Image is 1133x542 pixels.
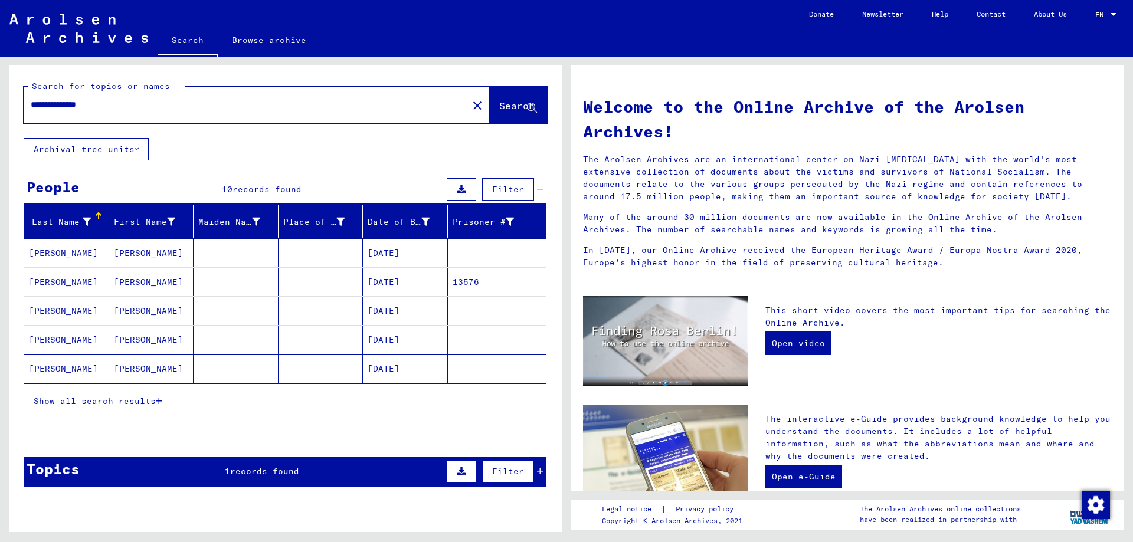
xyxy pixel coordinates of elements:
a: Legal notice [602,503,661,515]
img: Arolsen_neg.svg [9,14,148,43]
mat-header-cell: Last Name [24,205,109,238]
button: Archival tree units [24,138,149,160]
mat-cell: [PERSON_NAME] [24,239,109,267]
span: 1 [225,466,230,477]
mat-header-cell: Prisoner # [448,205,546,238]
span: records found [233,184,302,195]
div: Prisoner # [453,212,532,231]
mat-cell: [PERSON_NAME] [109,239,194,267]
span: Show all search results [34,396,156,406]
mat-icon: close [470,98,484,113]
mat-cell: [DATE] [363,268,448,296]
button: Show all search results [24,390,172,412]
mat-cell: [DATE] [363,297,448,325]
span: 10 [222,184,233,195]
mat-header-cell: Maiden Name [194,205,279,238]
div: Date of Birth [368,216,430,228]
div: Prisoner # [453,216,515,228]
div: Last Name [29,212,109,231]
mat-cell: [PERSON_NAME] [24,354,109,383]
mat-header-cell: Place of Birth [279,205,364,238]
p: The Arolsen Archives online collections [860,504,1021,514]
div: Topics [27,458,80,479]
a: Open video [765,331,831,355]
a: Browse archive [218,26,320,54]
div: People [27,176,80,198]
div: Last Name [29,216,91,228]
mat-cell: [DATE] [363,326,448,354]
p: The interactive e-Guide provides background knowledge to help you understand the documents. It in... [765,413,1112,462]
p: This short video covers the most important tips for searching the Online Archive. [765,304,1112,329]
div: First Name [114,216,176,228]
mat-cell: [PERSON_NAME] [109,297,194,325]
img: Change consent [1082,491,1110,519]
mat-cell: [PERSON_NAME] [109,326,194,354]
mat-label: Search for topics or names [32,81,170,91]
button: Clear [466,93,489,117]
mat-cell: [DATE] [363,239,448,267]
a: Open e-Guide [765,465,842,488]
button: Search [489,87,547,123]
div: Place of Birth [283,216,345,228]
a: Privacy policy [666,503,748,515]
mat-cell: [PERSON_NAME] [109,354,194,383]
mat-cell: [DATE] [363,354,448,383]
p: have been realized in partnership with [860,514,1021,525]
img: video.jpg [583,296,748,386]
div: | [602,503,748,515]
a: Search [158,26,218,57]
mat-cell: [PERSON_NAME] [24,297,109,325]
mat-cell: [PERSON_NAME] [24,326,109,354]
p: Copyright © Arolsen Archives, 2021 [602,515,748,526]
div: Place of Birth [283,212,363,231]
h1: Welcome to the Online Archive of the Arolsen Archives! [583,94,1112,144]
mat-cell: 13576 [448,268,546,296]
p: In [DATE], our Online Archive received the European Heritage Award / Europa Nostra Award 2020, Eu... [583,244,1112,269]
span: EN [1095,11,1108,19]
mat-cell: [PERSON_NAME] [24,268,109,296]
mat-cell: [PERSON_NAME] [109,268,194,296]
span: records found [230,466,299,477]
div: Date of Birth [368,212,447,231]
div: Maiden Name [198,216,260,228]
img: yv_logo.png [1067,500,1112,529]
span: Filter [492,466,524,477]
span: Search [499,100,535,111]
p: Many of the around 30 million documents are now available in the Online Archive of the Arolsen Ar... [583,211,1112,236]
div: Maiden Name [198,212,278,231]
div: First Name [114,212,194,231]
mat-header-cell: Date of Birth [363,205,448,238]
button: Filter [482,178,534,201]
p: The Arolsen Archives are an international center on Nazi [MEDICAL_DATA] with the world’s most ext... [583,153,1112,203]
span: Filter [492,184,524,195]
button: Filter [482,460,534,482]
img: eguide.jpg [583,405,748,514]
mat-header-cell: First Name [109,205,194,238]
